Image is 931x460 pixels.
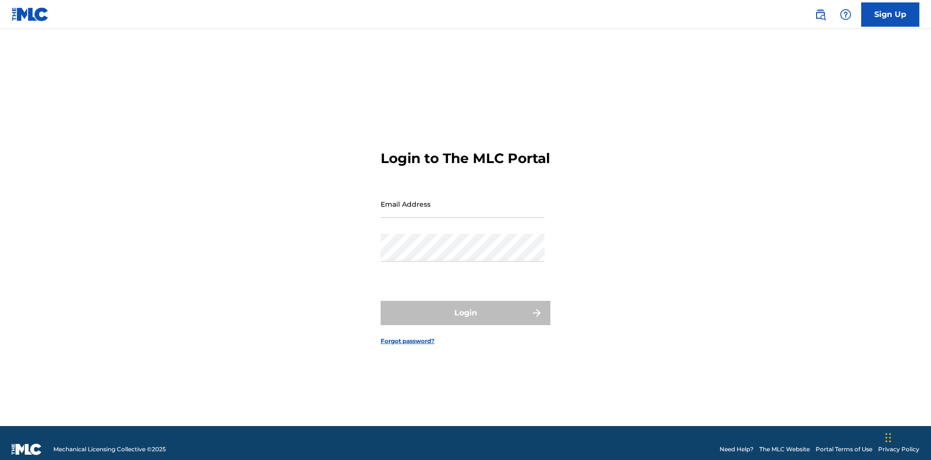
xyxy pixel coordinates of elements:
a: Public Search [811,5,830,24]
div: Drag [885,423,891,452]
img: search [815,9,826,20]
div: Help [836,5,855,24]
a: Privacy Policy [878,445,919,454]
img: MLC Logo [12,7,49,21]
a: Portal Terms of Use [816,445,872,454]
iframe: Chat Widget [883,413,931,460]
span: Mechanical Licensing Collective © 2025 [53,445,166,454]
a: The MLC Website [759,445,810,454]
a: Forgot password? [381,337,434,345]
a: Need Help? [720,445,754,454]
h3: Login to The MLC Portal [381,150,550,167]
img: help [840,9,851,20]
img: logo [12,444,42,455]
a: Sign Up [861,2,919,27]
